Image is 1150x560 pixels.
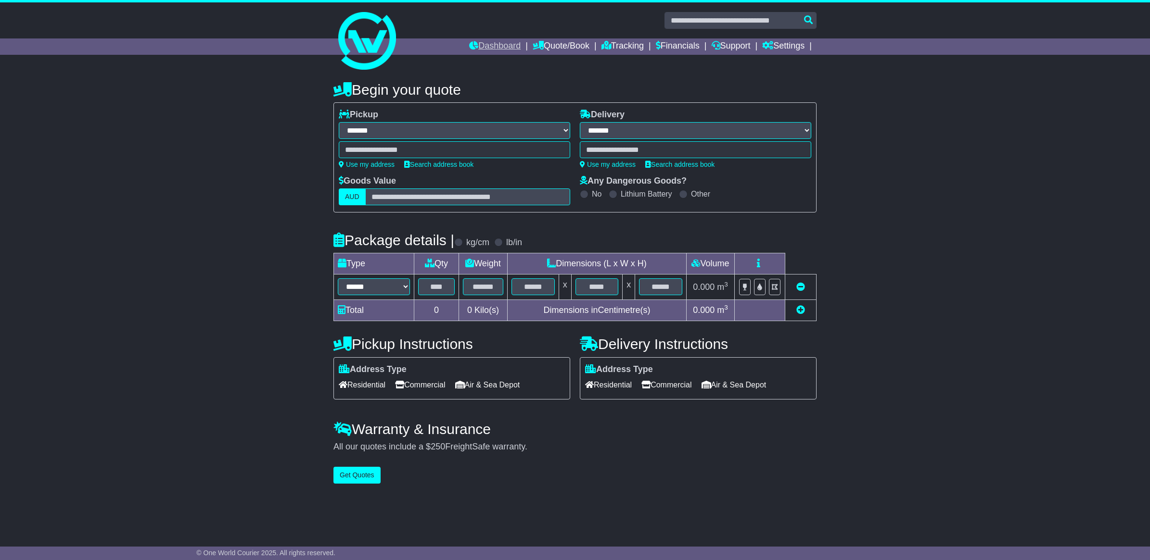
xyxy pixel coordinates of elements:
[623,274,635,299] td: x
[333,336,570,352] h4: Pickup Instructions
[592,189,601,199] label: No
[796,305,805,315] a: Add new item
[724,304,728,311] sup: 3
[686,253,734,274] td: Volume
[580,176,687,187] label: Any Dangerous Goods?
[656,38,700,55] a: Financials
[466,237,489,248] label: kg/cm
[339,110,378,120] label: Pickup
[717,305,728,315] span: m
[724,281,728,288] sup: 3
[693,282,715,292] span: 0.000
[585,364,653,375] label: Address Type
[333,442,817,452] div: All our quotes include a $ FreightSafe warranty.
[693,305,715,315] span: 0.000
[334,299,414,321] td: Total
[395,377,445,392] span: Commercial
[702,377,767,392] span: Air & Sea Depot
[717,282,728,292] span: m
[339,364,407,375] label: Address Type
[762,38,805,55] a: Settings
[404,161,473,168] a: Search address book
[691,189,710,199] label: Other
[333,467,381,484] button: Get Quotes
[333,82,817,98] h4: Begin your quote
[431,442,445,451] span: 250
[559,274,571,299] td: x
[580,161,636,168] a: Use my address
[601,38,644,55] a: Tracking
[414,253,459,274] td: Qty
[580,110,625,120] label: Delivery
[459,299,508,321] td: Kilo(s)
[414,299,459,321] td: 0
[339,377,385,392] span: Residential
[507,253,686,274] td: Dimensions (L x W x H)
[645,161,715,168] a: Search address book
[339,188,366,205] label: AUD
[469,38,521,55] a: Dashboard
[334,253,414,274] td: Type
[196,549,335,557] span: © One World Courier 2025. All rights reserved.
[455,377,520,392] span: Air & Sea Depot
[585,377,632,392] span: Residential
[621,189,672,199] label: Lithium Battery
[339,161,395,168] a: Use my address
[333,232,454,248] h4: Package details |
[641,377,691,392] span: Commercial
[333,421,817,437] h4: Warranty & Insurance
[533,38,589,55] a: Quote/Book
[459,253,508,274] td: Weight
[506,237,522,248] label: lb/in
[796,282,805,292] a: Remove this item
[467,305,472,315] span: 0
[580,336,817,352] h4: Delivery Instructions
[712,38,751,55] a: Support
[339,176,396,187] label: Goods Value
[507,299,686,321] td: Dimensions in Centimetre(s)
